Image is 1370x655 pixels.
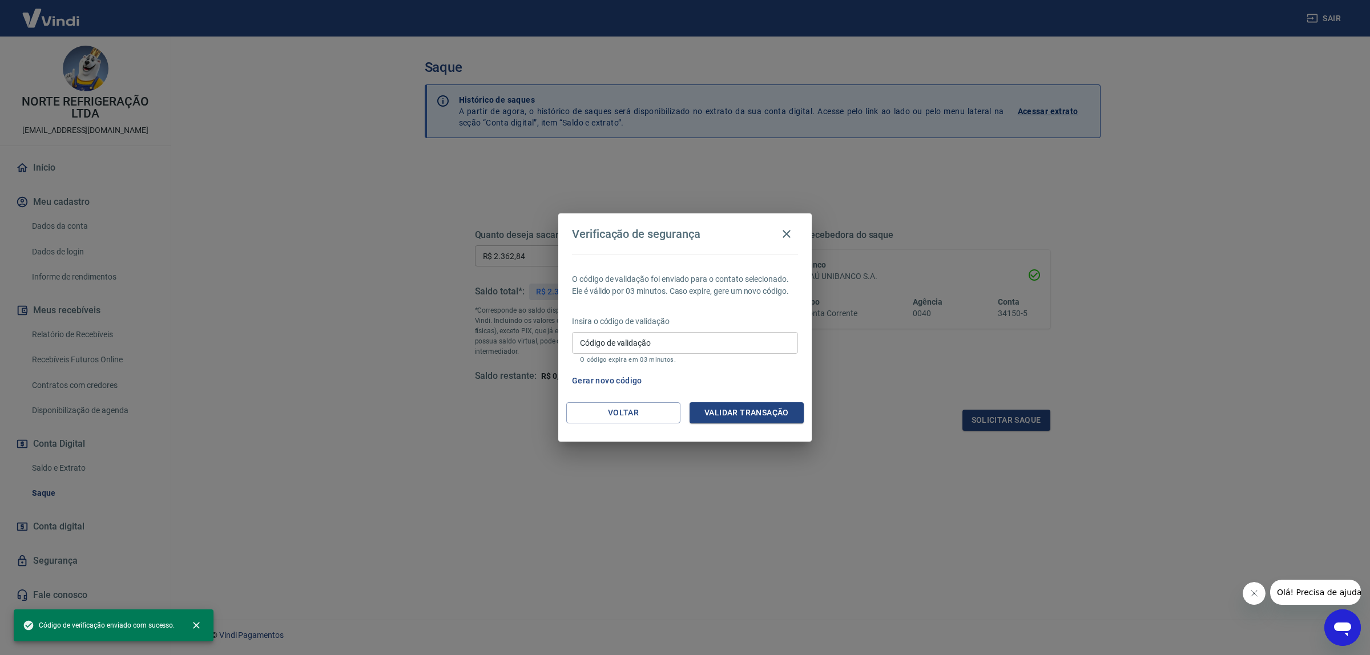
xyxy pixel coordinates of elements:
button: Gerar novo código [567,370,647,391]
p: O código de validação foi enviado para o contato selecionado. Ele é válido por 03 minutos. Caso e... [572,273,798,297]
h4: Verificação de segurança [572,227,700,241]
p: O código expira em 03 minutos. [580,356,790,363]
button: close [184,613,209,638]
iframe: Botão para abrir a janela de mensagens [1324,609,1361,646]
span: Código de verificação enviado com sucesso. [23,620,175,631]
span: Olá! Precisa de ajuda? [7,8,96,17]
iframe: Mensagem da empresa [1270,580,1361,605]
button: Voltar [566,402,680,423]
iframe: Fechar mensagem [1243,582,1266,605]
button: Validar transação [690,402,804,423]
p: Insira o código de validação [572,316,798,327]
